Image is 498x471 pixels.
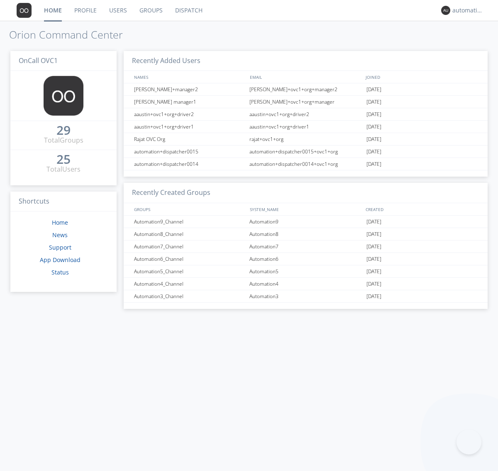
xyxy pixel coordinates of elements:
div: aaustin+ovc1+org+driver2 [132,108,247,120]
span: [DATE] [366,253,381,265]
a: Automation8_ChannelAutomation8[DATE] [124,228,488,240]
div: GROUPS [132,203,246,215]
div: [PERSON_NAME]+ovc1+org+manager [247,96,364,108]
span: [DATE] [366,265,381,278]
a: automation+dispatcher0014automation+dispatcher0014+ovc1+org[DATE] [124,158,488,170]
div: Automation6_Channel [132,253,247,265]
div: Automation8 [247,228,364,240]
span: [DATE] [366,228,381,240]
div: aaustin+ovc1+org+driver1 [132,121,247,133]
a: Automation5_ChannelAutomation5[DATE] [124,265,488,278]
a: 25 [56,155,71,165]
a: [PERSON_NAME]+manager2[PERSON_NAME]+ovc1+org+manager2[DATE] [124,83,488,96]
div: Automation4 [247,278,364,290]
div: EMAIL [248,71,364,83]
a: Rajat OVC Orgrajat+ovc1+org[DATE] [124,133,488,146]
div: Automation3 [247,290,364,302]
div: Automation9 [247,216,364,228]
span: [DATE] [366,216,381,228]
a: Support [49,243,71,251]
div: 29 [56,126,71,134]
span: [DATE] [366,133,381,146]
div: automation+dispatcher0014 [452,6,483,15]
div: automation+dispatcher0014+ovc1+org [247,158,364,170]
a: Automation7_ChannelAutomation7[DATE] [124,240,488,253]
div: Automation9_Channel [132,216,247,228]
a: Automation3_ChannelAutomation3[DATE] [124,290,488,303]
div: [PERSON_NAME]+manager2 [132,83,247,95]
div: Total Groups [44,136,83,145]
div: Automation7_Channel [132,240,247,252]
img: 373638.png [17,3,32,18]
div: aaustin+ovc1+org+driver2 [247,108,364,120]
img: 373638.png [441,6,450,15]
div: automation+dispatcher0015+ovc1+org [247,146,364,158]
div: Automation5_Channel [132,265,247,277]
iframe: Toggle Customer Support [456,430,481,454]
div: Automation7 [247,240,364,252]
div: NAMES [132,71,246,83]
span: [DATE] [366,83,381,96]
div: Automation3_Channel [132,290,247,302]
a: Automation4_ChannelAutomation4[DATE] [124,278,488,290]
a: Automation6_ChannelAutomation6[DATE] [124,253,488,265]
h3: Shortcuts [10,192,117,212]
a: Home [52,219,68,226]
a: 29 [56,126,71,136]
a: News [52,231,68,239]
div: Total Users [46,165,81,174]
div: Rajat OVC Org [132,133,247,145]
span: [DATE] [366,96,381,108]
img: 373638.png [44,76,83,116]
a: automation+dispatcher0015automation+dispatcher0015+ovc1+org[DATE] [124,146,488,158]
div: aaustin+ovc1+org+driver1 [247,121,364,133]
span: [DATE] [366,121,381,133]
span: [DATE] [366,146,381,158]
div: 25 [56,155,71,163]
span: [DATE] [366,158,381,170]
div: automation+dispatcher0015 [132,146,247,158]
a: [PERSON_NAME] manager1[PERSON_NAME]+ovc1+org+manager[DATE] [124,96,488,108]
a: aaustin+ovc1+org+driver1aaustin+ovc1+org+driver1[DATE] [124,121,488,133]
h3: Recently Added Users [124,51,488,71]
span: [DATE] [366,240,381,253]
span: [DATE] [366,290,381,303]
div: SYSTEM_NAME [248,203,364,215]
span: [DATE] [366,108,381,121]
a: App Download [40,256,81,264]
div: [PERSON_NAME] manager1 [132,96,247,108]
a: Automation9_ChannelAutomation9[DATE] [124,216,488,228]
div: automation+dispatcher0014 [132,158,247,170]
div: Automation6 [247,253,364,265]
a: Status [51,268,69,276]
div: Automation8_Channel [132,228,247,240]
a: aaustin+ovc1+org+driver2aaustin+ovc1+org+driver2[DATE] [124,108,488,121]
div: JOINED [364,71,480,83]
span: [DATE] [366,278,381,290]
div: rajat+ovc1+org [247,133,364,145]
div: Automation4_Channel [132,278,247,290]
h3: Recently Created Groups [124,183,488,203]
div: CREATED [364,203,480,215]
div: Automation5 [247,265,364,277]
span: OnCall OVC1 [19,56,58,65]
div: [PERSON_NAME]+ovc1+org+manager2 [247,83,364,95]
